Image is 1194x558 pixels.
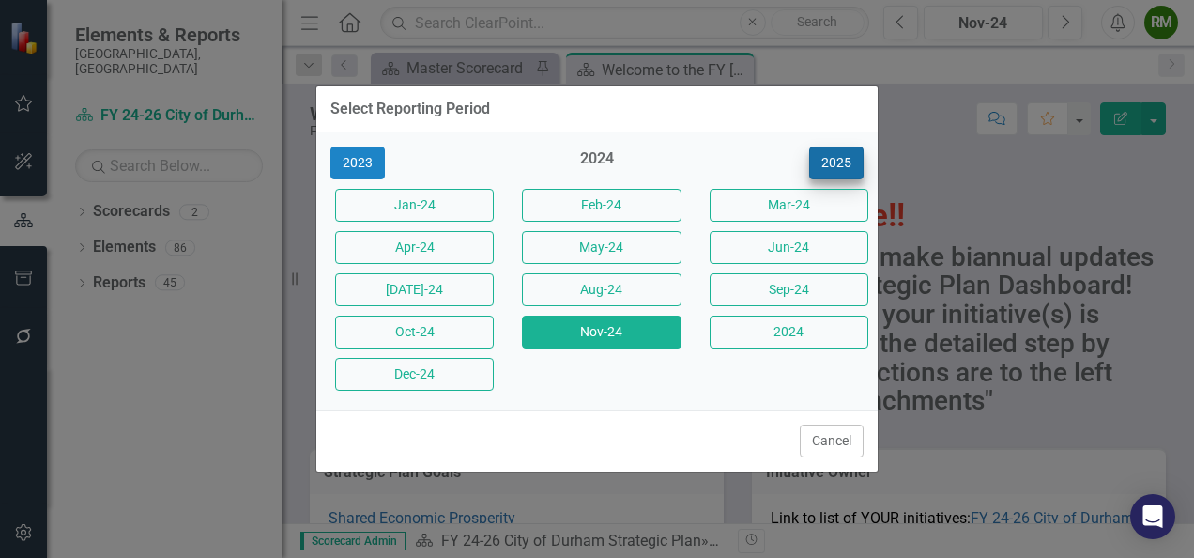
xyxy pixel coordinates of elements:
button: 2025 [809,147,864,179]
button: Apr-24 [335,231,494,264]
button: Dec-24 [335,358,494,391]
button: Oct-24 [335,316,494,349]
button: Jun-24 [710,231,868,264]
button: Mar-24 [710,189,868,222]
button: Aug-24 [522,273,681,306]
button: Feb-24 [522,189,681,222]
div: 2024 [517,148,676,179]
button: May-24 [522,231,681,264]
button: Nov-24 [522,316,681,349]
button: [DATE]-24 [335,273,494,306]
button: Jan-24 [335,189,494,222]
button: 2024 [710,316,868,349]
button: Cancel [800,425,864,457]
button: 2023 [330,147,385,179]
div: Select Reporting Period [330,101,490,117]
button: Sep-24 [710,273,868,306]
div: Open Intercom Messenger [1130,494,1175,539]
